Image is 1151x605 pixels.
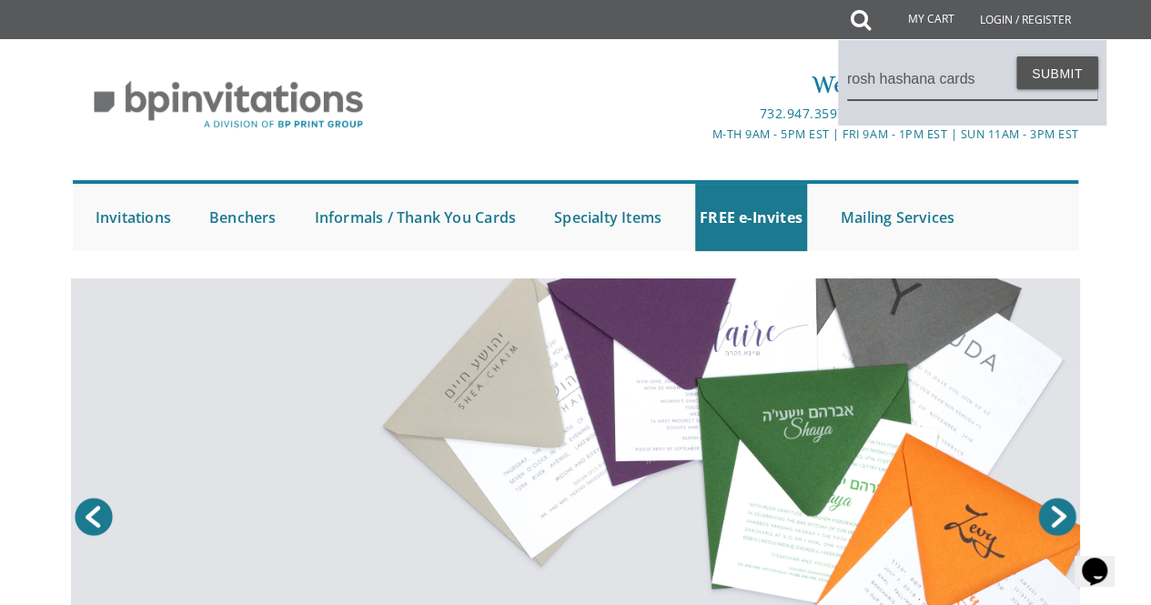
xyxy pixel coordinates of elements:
[310,184,520,251] a: Informals / Thank You Cards
[1016,56,1098,89] button: Submit
[760,105,845,122] a: 732.947.3597
[695,184,807,251] a: FREE e-Invites
[836,184,959,251] a: Mailing Services
[73,67,385,143] img: BP Invitation Loft
[71,494,116,539] a: Prev
[1075,532,1133,587] iframe: chat widget
[869,2,967,38] a: My Cart
[847,58,1097,100] input: Search
[1035,494,1080,539] a: Next
[91,184,176,251] a: Invitations
[409,125,1078,144] div: M-Th 9am - 5pm EST | Fri 9am - 1pm EST | Sun 11am - 3pm EST
[409,103,1078,125] div: |
[409,66,1078,103] div: We're here to serve you!
[205,184,281,251] a: Benchers
[550,184,666,251] a: Specialty Items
